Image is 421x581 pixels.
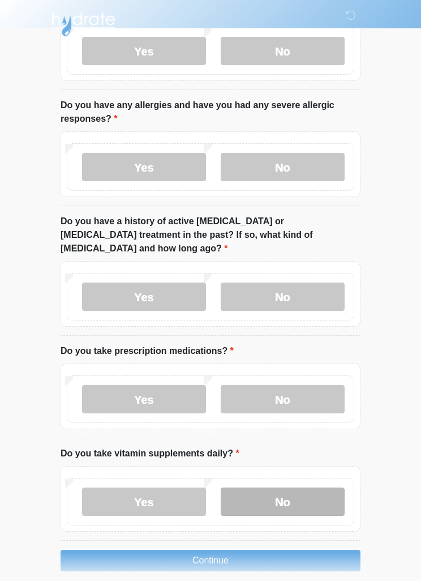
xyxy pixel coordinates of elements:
label: Yes [82,283,206,311]
label: No [221,153,345,181]
button: Continue [61,550,360,571]
label: No [221,488,345,516]
label: Do you have a history of active [MEDICAL_DATA] or [MEDICAL_DATA] treatment in the past? If so, wh... [61,215,360,255]
label: Yes [82,37,206,65]
label: No [221,37,345,65]
label: No [221,385,345,413]
label: Yes [82,385,206,413]
label: No [221,283,345,311]
label: Do you have any allergies and have you had any severe allergic responses? [61,99,360,126]
img: Hydrate IV Bar - Scottsdale Logo [49,8,117,37]
label: Do you take vitamin supplements daily? [61,447,239,460]
label: Yes [82,153,206,181]
label: Do you take prescription medications? [61,344,234,358]
label: Yes [82,488,206,516]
